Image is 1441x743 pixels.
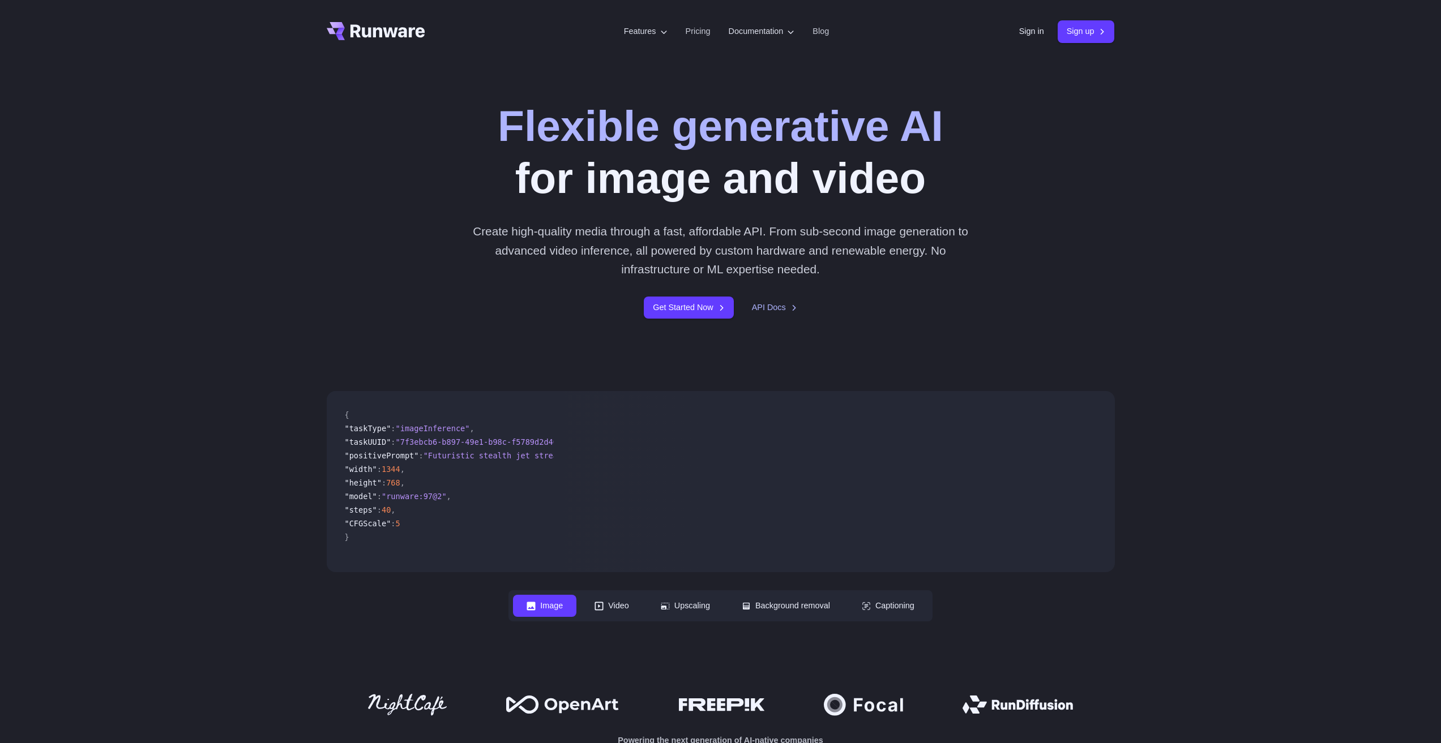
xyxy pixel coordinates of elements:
span: { [345,410,349,419]
span: "width" [345,465,377,474]
label: Features [624,25,668,38]
span: , [447,492,451,501]
span: , [391,505,395,514]
span: "positivePrompt" [345,451,419,460]
span: 40 [382,505,391,514]
span: "steps" [345,505,377,514]
span: : [377,505,382,514]
span: "taskType" [345,424,391,433]
span: "height" [345,478,382,487]
a: API Docs [752,301,797,314]
span: : [391,437,395,446]
a: Blog [813,25,829,38]
span: : [418,451,423,460]
h1: for image and video [498,100,943,204]
span: 5 [396,519,400,528]
span: "CFGScale" [345,519,391,528]
span: , [400,478,405,487]
button: Background removal [728,595,844,617]
button: Video [581,595,643,617]
span: : [377,492,382,501]
span: 768 [386,478,400,487]
span: "model" [345,492,377,501]
a: Go to / [327,22,425,40]
button: Captioning [848,595,928,617]
span: , [469,424,474,433]
span: , [400,465,405,474]
button: Image [513,595,576,617]
span: "Futuristic stealth jet streaking through a neon-lit cityscape with glowing purple exhaust" [424,451,845,460]
span: } [345,532,349,542]
span: "runware:97@2" [382,492,447,501]
button: Upscaling [647,595,724,617]
span: "taskUUID" [345,437,391,446]
p: Create high-quality media through a fast, affordable API. From sub-second image generation to adv... [468,222,973,278]
a: Get Started Now [644,297,733,319]
a: Sign in [1019,25,1044,38]
label: Documentation [729,25,795,38]
span: 1344 [382,465,400,474]
span: : [377,465,382,474]
span: "7f3ebcb6-b897-49e1-b98c-f5789d2d40d7" [396,437,572,446]
span: : [382,478,386,487]
a: Pricing [686,25,711,38]
span: : [391,424,395,433]
span: "imageInference" [396,424,470,433]
span: : [391,519,395,528]
a: Sign up [1058,20,1115,42]
strong: Flexible generative AI [498,101,943,150]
